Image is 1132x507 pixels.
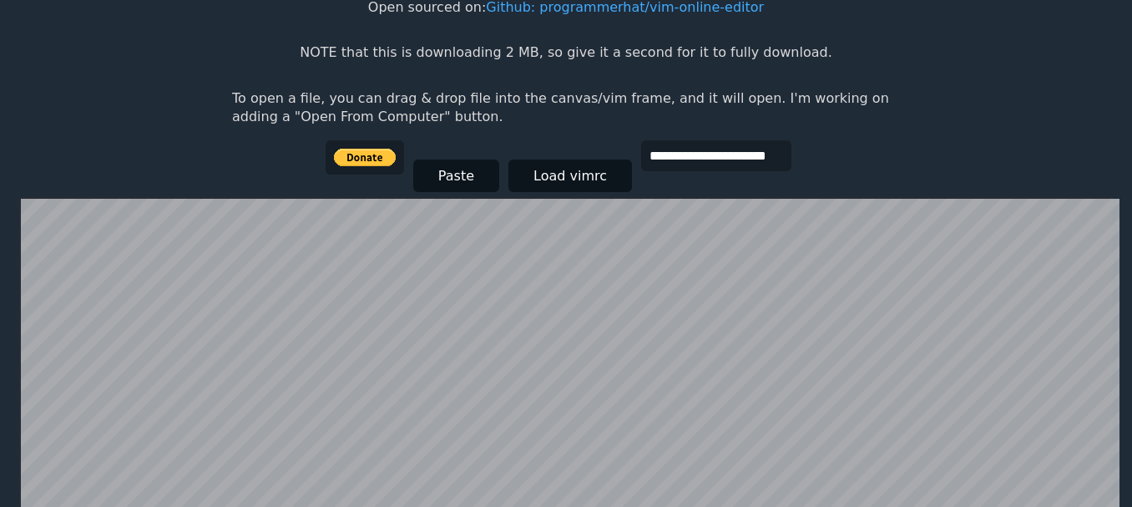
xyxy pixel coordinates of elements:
[413,160,499,192] button: Paste
[508,160,632,192] button: Load vimrc
[300,43,831,62] p: NOTE that this is downloading 2 MB, so give it a second for it to fully download.
[232,89,900,127] p: To open a file, you can drag & drop file into the canvas/vim frame, and it will open. I'm working...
